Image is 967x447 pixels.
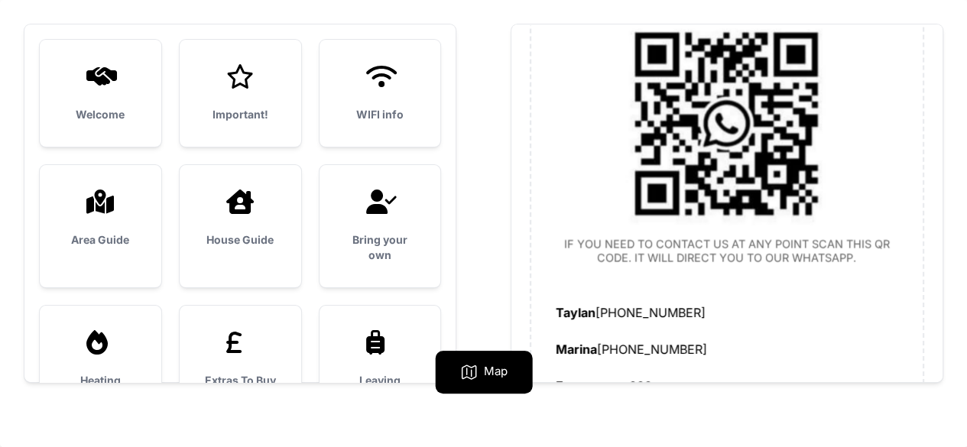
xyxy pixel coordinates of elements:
a: Extras To Buy [180,306,301,413]
h3: Extras To Buy [204,373,277,388]
figcaption: IF YOU NEED TO CONTACT US AT ANY POINT SCAN THIS QR CODE. IT WILL DIRECT YOU TO OUR WHATSAPP. [556,238,898,264]
a: Heating system [40,306,161,428]
h3: Leaving [344,373,417,388]
h3: Area Guide [64,232,137,248]
a: Bring your own [320,165,441,287]
img: 7phwgozejoizekh3rn645ljh76sk [608,11,846,238]
a: House Guide [180,165,301,272]
h3: WIFI info [344,107,417,122]
a: Welcome [40,40,161,147]
h3: Important! [204,107,277,122]
h3: Heating system [64,373,137,403]
h3: Bring your own [344,232,417,263]
a: Leaving [320,306,441,413]
a: Area Guide [40,165,161,272]
strong: Emergency: [556,378,629,394]
p: Map [484,363,508,381]
strong: Marina [556,342,597,357]
strong: Taylan [556,305,595,320]
a: WIFI info [320,40,441,147]
a: Important! [180,40,301,147]
h3: Welcome [64,107,137,122]
h3: House Guide [204,232,277,248]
